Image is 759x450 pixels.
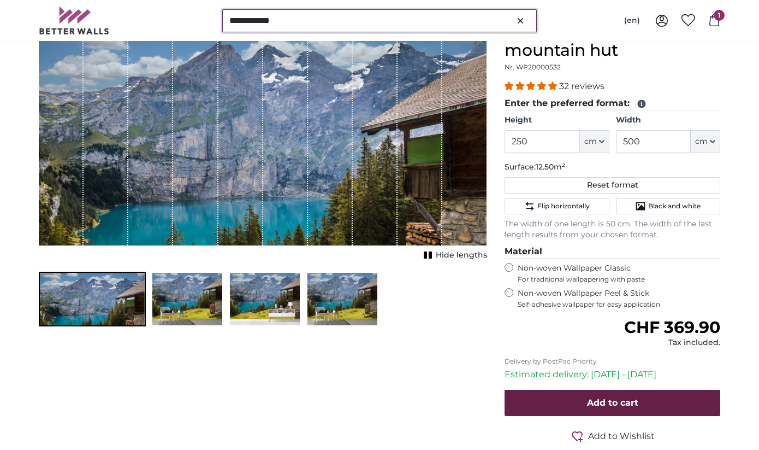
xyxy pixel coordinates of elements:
div: Go to slide 4 [306,272,378,326]
p: Estimated delivery: [DATE] - [DATE] [505,368,720,381]
legend: Material [505,245,720,259]
img: photo-wallpaper-my-mountain-hut [151,272,223,326]
button: Add to cart [505,390,720,416]
label: Non-woven Wallpaper Classic [518,263,720,284]
div: Go to slide 3 [229,272,301,326]
img: Betterwalls [39,7,110,34]
p: The width of one length is 50 cm. The width of the last length results from your chosen format. [505,219,720,241]
div: Tax included. [624,337,720,348]
span: Black and white [648,202,701,211]
label: Height [505,115,609,126]
div: Go to slide 2 [151,272,223,326]
legend: Enter the preferred format: [505,97,720,110]
span: Add to Wishlist [588,430,655,443]
p: Delivery by PostPac Priority [505,357,720,366]
span: CHF 369.90 [624,317,720,337]
button: Flip horizontally [505,198,609,214]
button: cm [691,130,720,153]
p: Surface: [505,162,720,173]
button: Black and white [616,198,720,214]
button: (en) [615,11,649,31]
span: Hide lengths [436,250,487,261]
span: Nr. WP20000532 [505,63,561,71]
span: Add to cart [587,398,638,408]
label: Non-woven Wallpaper Peel & Stick [518,288,720,309]
div: Go to slide 1 [39,272,146,326]
label: Width [616,115,720,126]
span: cm [584,136,597,147]
span: 1 [714,10,725,21]
span: For traditional wallpapering with paste [518,275,720,284]
span: 4.81 stars [505,81,559,91]
button: cm [580,130,609,153]
button: Add to Wishlist [505,429,720,443]
span: Self-adhesive wallpaper for easy application [518,300,720,309]
img: photo-wallpaper-my-mountain-hut [306,272,378,326]
img: photo-wallpaper-my-mountain-hut [229,272,301,326]
span: cm [695,136,708,147]
button: Reset format [505,177,720,194]
span: Flip horizontally [537,202,590,211]
span: 12.50m² [536,162,565,172]
span: 32 reviews [559,81,604,91]
div: 1 of 4 [39,21,487,263]
img: photo-wallpaper-my-mountain-hut [39,272,146,326]
button: Hide lengths [420,248,487,263]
